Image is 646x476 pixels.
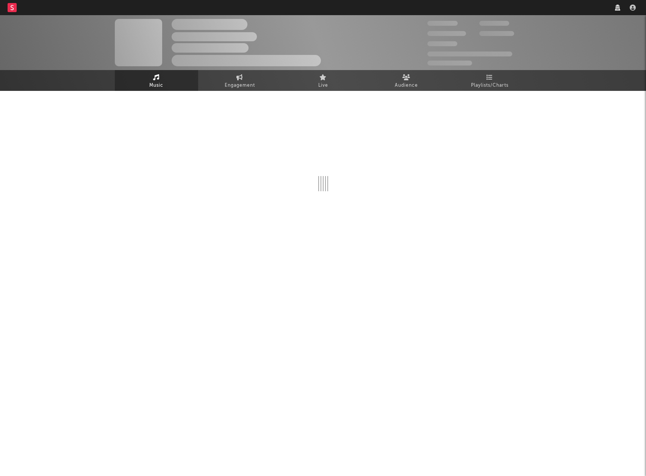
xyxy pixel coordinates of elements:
[479,21,509,26] span: 100,000
[282,70,365,91] a: Live
[479,31,514,36] span: 1,000,000
[395,81,418,90] span: Audience
[427,21,458,26] span: 300,000
[318,81,328,90] span: Live
[427,41,457,46] span: 100,000
[427,52,512,56] span: 50,000,000 Monthly Listeners
[149,81,163,90] span: Music
[365,70,448,91] a: Audience
[427,61,472,66] span: Jump Score: 85.0
[427,31,466,36] span: 50,000,000
[471,81,508,90] span: Playlists/Charts
[115,70,198,91] a: Music
[448,70,532,91] a: Playlists/Charts
[198,70,282,91] a: Engagement
[225,81,255,90] span: Engagement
